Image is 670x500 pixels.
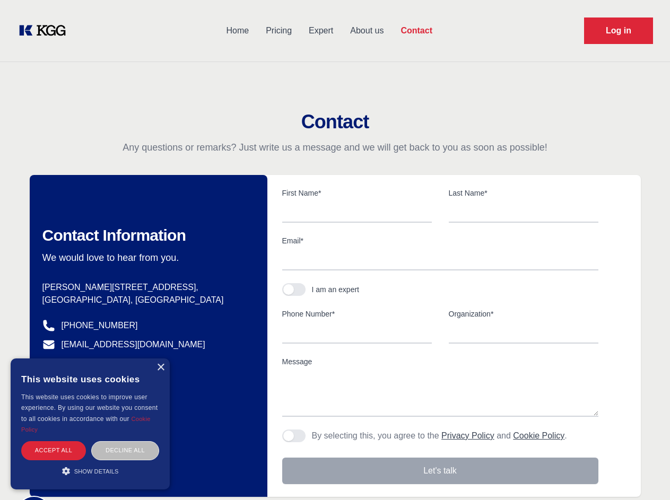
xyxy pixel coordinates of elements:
p: [GEOGRAPHIC_DATA], [GEOGRAPHIC_DATA] [42,294,250,306]
label: Email* [282,235,598,246]
p: [PERSON_NAME][STREET_ADDRESS], [42,281,250,294]
a: Pricing [257,17,300,45]
a: Cookie Policy [513,431,564,440]
label: Phone Number* [282,309,432,319]
div: Show details [21,466,159,476]
a: KOL Knowledge Platform: Talk to Key External Experts (KEE) [17,22,74,39]
p: By selecting this, you agree to the and . [312,429,567,442]
button: Let's talk [282,458,598,484]
a: Home [217,17,257,45]
label: Last Name* [449,188,598,198]
h2: Contact Information [42,226,250,245]
iframe: Chat Widget [617,449,670,500]
a: [EMAIL_ADDRESS][DOMAIN_NAME] [62,338,205,351]
div: Accept all [21,441,86,460]
span: This website uses cookies to improve user experience. By using our website you consent to all coo... [21,393,158,423]
div: Close [156,364,164,372]
a: Privacy Policy [441,431,494,440]
a: Contact [392,17,441,45]
label: Message [282,356,598,367]
a: Cookie Policy [21,416,151,433]
a: About us [342,17,392,45]
a: Request Demo [584,17,653,44]
a: [PHONE_NUMBER] [62,319,138,332]
div: This website uses cookies [21,366,159,392]
label: First Name* [282,188,432,198]
label: Organization* [449,309,598,319]
p: We would love to hear from you. [42,251,250,264]
div: I am an expert [312,284,360,295]
a: Expert [300,17,342,45]
p: Any questions or remarks? Just write us a message and we will get back to you as soon as possible! [13,141,657,154]
div: Decline all [91,441,159,460]
h2: Contact [13,111,657,133]
a: @knowledgegategroup [42,357,148,370]
span: Show details [74,468,119,475]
